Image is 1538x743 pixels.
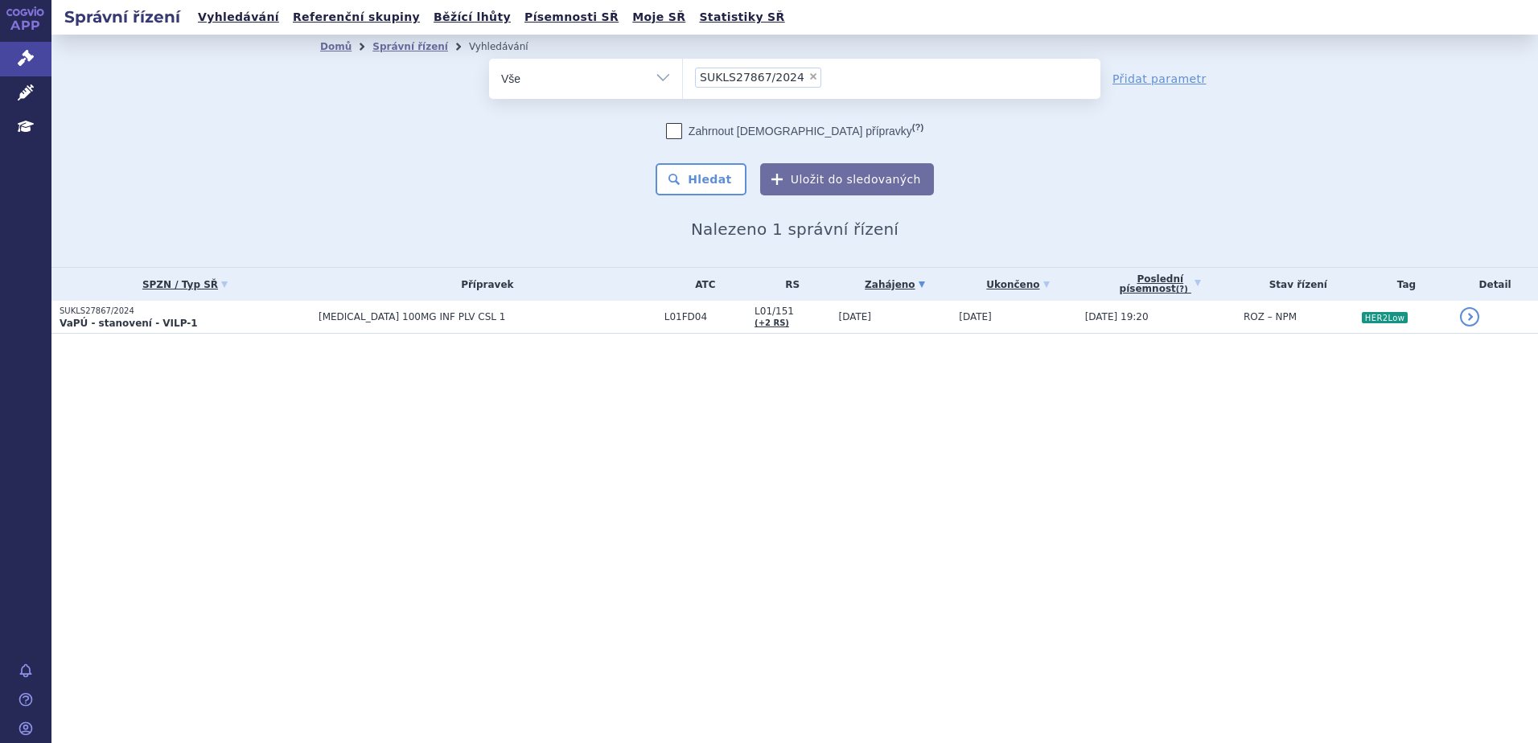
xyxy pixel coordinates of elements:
[1460,307,1479,326] a: detail
[666,123,923,139] label: Zahrnout [DEMOGRAPHIC_DATA] přípravky
[60,273,310,296] a: SPZN / Typ SŘ
[838,311,871,322] span: [DATE]
[1362,312,1408,323] i: HER2Low
[1244,311,1297,322] span: ROZ – NPM
[51,6,193,28] h2: Správní řízení
[838,273,951,296] a: Zahájeno
[627,6,690,28] a: Moje SŘ
[1112,71,1207,87] a: Přidat parametr
[1176,285,1188,294] abbr: (?)
[664,311,746,322] span: L01FD04
[320,41,352,52] a: Domů
[1236,268,1353,301] th: Stav řízení
[959,273,1076,296] a: Ukončeno
[760,163,934,195] button: Uložit do sledovaných
[755,306,830,317] span: L01/151
[1085,311,1149,322] span: [DATE] 19:20
[959,311,992,322] span: [DATE]
[826,67,835,87] input: SUKLS27867/2024
[60,318,198,329] strong: VaPÚ - stanovení - VILP-1
[691,220,899,239] span: Nalezeno 1 správní řízení
[319,311,656,322] span: [MEDICAL_DATA] 100MG INF PLV CSL 1
[372,41,448,52] a: Správní řízení
[912,122,923,133] abbr: (?)
[656,163,746,195] button: Hledat
[746,268,830,301] th: RS
[429,6,516,28] a: Běžící lhůty
[520,6,623,28] a: Písemnosti SŘ
[656,268,746,301] th: ATC
[1452,268,1538,301] th: Detail
[694,6,789,28] a: Statistiky SŘ
[469,35,549,59] li: Vyhledávání
[808,72,818,81] span: ×
[700,72,804,83] span: SUKLS27867/2024
[193,6,284,28] a: Vyhledávání
[60,306,310,317] p: SUKLS27867/2024
[310,268,656,301] th: Přípravek
[1085,268,1236,301] a: Poslednípísemnost(?)
[1353,268,1452,301] th: Tag
[288,6,425,28] a: Referenční skupiny
[755,318,789,327] a: (+2 RS)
